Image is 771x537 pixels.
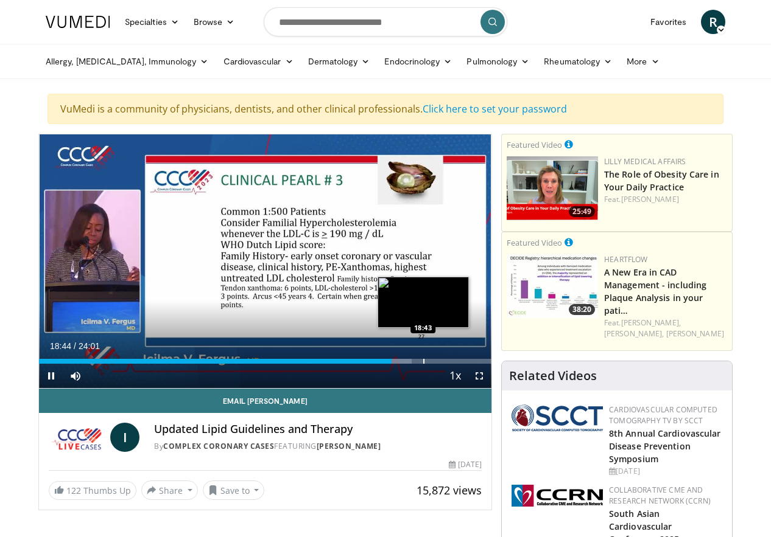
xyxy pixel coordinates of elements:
[507,156,598,220] a: 25:49
[163,441,274,451] a: Complex Coronary Cases
[216,49,301,74] a: Cardiovascular
[38,49,216,74] a: Allergy, [MEDICAL_DATA], Immunology
[118,10,186,34] a: Specialties
[604,168,719,193] a: The Role of Obesity Care in Your Daily Practice
[154,423,482,436] h4: Updated Lipid Guidelines and Therapy
[317,441,381,451] a: [PERSON_NAME]
[604,328,664,339] a: [PERSON_NAME],
[569,206,595,217] span: 25:49
[63,364,88,388] button: Mute
[443,364,467,388] button: Playback Rate
[459,49,537,74] a: Pulmonology
[621,317,681,328] a: [PERSON_NAME],
[50,341,71,351] span: 18:44
[643,10,694,34] a: Favorites
[49,481,136,500] a: 122 Thumbs Up
[377,49,459,74] a: Endocrinology
[39,389,491,413] a: Email [PERSON_NAME]
[141,480,198,500] button: Share
[507,156,598,220] img: e1208b6b-349f-4914-9dd7-f97803bdbf1d.png.150x105_q85_crop-smart_upscale.png
[507,139,562,150] small: Featured Video
[604,254,648,265] a: Heartflow
[507,254,598,318] img: 738d0e2d-290f-4d89-8861-908fb8b721dc.150x105_q85_crop-smart_upscale.jpg
[507,237,562,248] small: Featured Video
[609,485,711,506] a: Collaborative CME and Research Network (CCRN)
[666,328,724,339] a: [PERSON_NAME]
[417,483,482,497] span: 15,872 views
[609,466,722,477] div: [DATE]
[154,441,482,452] div: By FEATURING
[203,480,265,500] button: Save to
[186,10,242,34] a: Browse
[609,404,717,426] a: Cardiovascular Computed Tomography TV by SCCT
[701,10,725,34] a: R
[537,49,619,74] a: Rheumatology
[569,304,595,315] span: 38:20
[264,7,507,36] input: Search topics, interventions
[301,49,378,74] a: Dermatology
[110,423,139,452] a: I
[423,102,567,116] a: Click here to set your password
[467,364,491,388] button: Fullscreen
[66,485,81,496] span: 122
[46,16,110,28] img: VuMedi Logo
[604,156,686,167] a: Lilly Medical Affairs
[449,459,482,470] div: [DATE]
[49,423,105,452] img: Complex Coronary Cases
[509,369,597,383] h4: Related Videos
[619,49,666,74] a: More
[604,317,727,339] div: Feat.
[74,341,76,351] span: /
[39,359,491,364] div: Progress Bar
[507,254,598,318] a: 38:20
[604,266,706,316] a: A New Era in CAD Management - including Plaque Analysis in your pati…
[378,277,469,328] img: image.jpeg
[604,194,727,205] div: Feat.
[512,404,603,431] img: 51a70120-4f25-49cc-93a4-67582377e75f.png.150x105_q85_autocrop_double_scale_upscale_version-0.2.png
[48,94,723,124] div: VuMedi is a community of physicians, dentists, and other clinical professionals.
[512,485,603,507] img: a04ee3ba-8487-4636-b0fb-5e8d268f3737.png.150x105_q85_autocrop_double_scale_upscale_version-0.2.png
[609,428,721,465] a: 8th Annual Cardiovascular Disease Prevention Symposium
[39,364,63,388] button: Pause
[621,194,679,204] a: [PERSON_NAME]
[39,134,491,389] video-js: Video Player
[79,341,100,351] span: 24:01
